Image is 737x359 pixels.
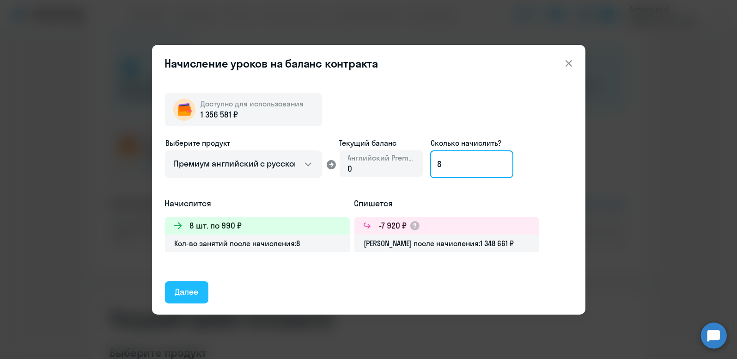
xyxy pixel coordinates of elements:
header: Начисление уроков на баланс контракта [152,56,585,71]
span: 1 356 581 ₽ [201,109,238,121]
button: Далее [165,281,209,303]
h3: 8 шт. по 990 ₽ [190,220,242,232]
img: wallet-circle.png [173,99,195,121]
span: 0 [348,163,353,174]
h3: -7 920 ₽ [379,220,407,232]
span: Текущий баланс [340,137,423,149]
div: [PERSON_NAME] после начисления: 1 348 661 ₽ [354,235,539,252]
h5: Спишется [354,198,539,210]
span: Английский Premium [348,153,414,163]
h5: Начислится [165,198,350,210]
div: Далее [175,286,199,298]
span: Выберите продукт [166,138,231,148]
div: Кол-во занятий после начисления: 8 [165,235,350,252]
span: Доступно для использования [201,99,304,108]
span: Сколько начислить? [431,138,502,148]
